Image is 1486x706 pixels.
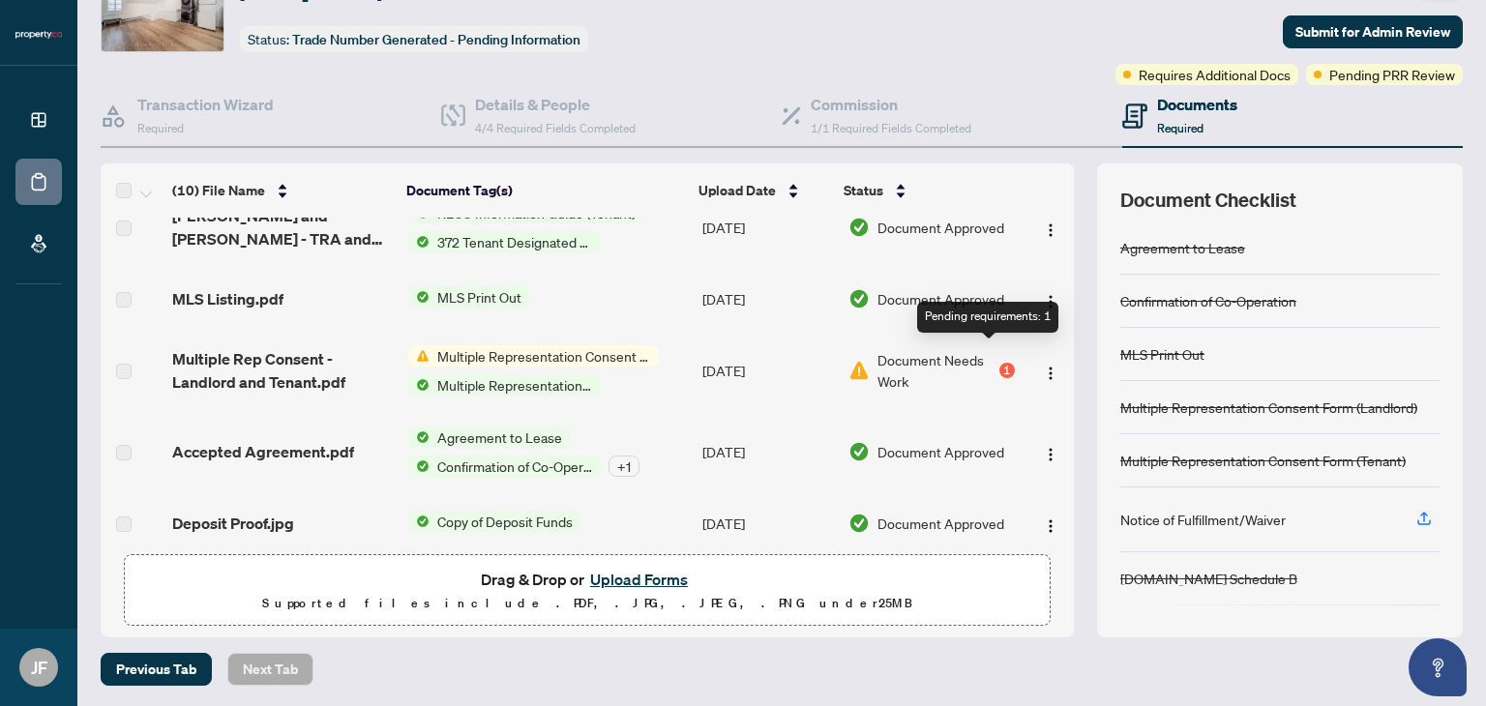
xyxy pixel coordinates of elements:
[125,555,1050,627] span: Drag & Drop orUpload FormsSupported files include .PDF, .JPG, .JPEG, .PNG under25MB
[848,217,870,238] img: Document Status
[695,330,841,411] td: [DATE]
[695,268,841,330] td: [DATE]
[101,653,212,686] button: Previous Tab
[836,163,1017,218] th: Status
[430,374,601,396] span: Multiple Representation Consent Form (Tenant)
[240,26,588,52] div: Status:
[430,231,601,252] span: 372 Tenant Designated Representation Agreement with Company Schedule A
[877,349,996,392] span: Document Needs Work
[1139,64,1291,85] span: Requires Additional Docs
[877,288,1004,309] span: Document Approved
[408,345,659,396] button: Status IconMultiple Representation Consent Form (Landlord)Status IconMultiple Representation Cons...
[1043,294,1058,309] img: Logo
[1120,290,1296,311] div: Confirmation of Co-Operation
[430,427,570,448] span: Agreement to Lease
[811,93,971,116] h4: Commission
[1043,518,1058,534] img: Logo
[408,202,643,252] button: Status IconRECO Information Guide (Tenant)Status Icon372 Tenant Designated Representation Agreeme...
[1120,187,1296,214] span: Document Checklist
[430,456,601,477] span: Confirmation of Co-Operation
[1120,237,1245,258] div: Agreement to Lease
[430,345,659,367] span: Multiple Representation Consent Form (Landlord)
[1283,15,1463,48] button: Submit for Admin Review
[1157,93,1237,116] h4: Documents
[408,374,430,396] img: Status Icon
[1043,366,1058,381] img: Logo
[1120,568,1297,589] div: [DOMAIN_NAME] Schedule B
[172,204,392,250] span: [PERSON_NAME] and [PERSON_NAME] - TRA and RECO.pdf
[1157,121,1204,135] span: Required
[137,121,184,135] span: Required
[1035,355,1066,386] button: Logo
[848,441,870,462] img: Document Status
[408,511,430,532] img: Status Icon
[848,360,870,381] img: Document Status
[137,93,274,116] h4: Transaction Wizard
[227,653,313,686] button: Next Tab
[1035,283,1066,314] button: Logo
[877,513,1004,534] span: Document Approved
[609,456,639,477] div: + 1
[1409,638,1467,696] button: Open asap
[848,513,870,534] img: Document Status
[1035,508,1066,539] button: Logo
[1120,343,1204,365] div: MLS Print Out
[698,180,776,201] span: Upload Date
[408,456,430,477] img: Status Icon
[877,217,1004,238] span: Document Approved
[116,654,196,685] span: Previous Tab
[1120,450,1406,471] div: Multiple Representation Consent Form (Tenant)
[399,163,692,218] th: Document Tag(s)
[811,121,971,135] span: 1/1 Required Fields Completed
[695,492,841,554] td: [DATE]
[31,654,47,681] span: JF
[1120,397,1417,418] div: Multiple Representation Consent Form (Landlord)
[172,287,283,310] span: MLS Listing.pdf
[1043,222,1058,238] img: Logo
[408,345,430,367] img: Status Icon
[877,441,1004,462] span: Document Approved
[164,163,399,218] th: (10) File Name
[1035,436,1066,467] button: Logo
[695,411,841,492] td: [DATE]
[1329,64,1455,85] span: Pending PRR Review
[172,180,265,201] span: (10) File Name
[844,180,883,201] span: Status
[695,187,841,268] td: [DATE]
[172,440,354,463] span: Accepted Agreement.pdf
[999,363,1015,378] div: 1
[1043,447,1058,462] img: Logo
[408,427,639,477] button: Status IconAgreement to LeaseStatus IconConfirmation of Co-Operation+1
[475,121,636,135] span: 4/4 Required Fields Completed
[430,511,580,532] span: Copy of Deposit Funds
[408,427,430,448] img: Status Icon
[408,286,529,308] button: Status IconMLS Print Out
[475,93,636,116] h4: Details & People
[292,31,580,48] span: Trade Number Generated - Pending Information
[172,347,392,394] span: Multiple Rep Consent - Landlord and Tenant.pdf
[691,163,835,218] th: Upload Date
[136,592,1038,615] p: Supported files include .PDF, .JPG, .JPEG, .PNG under 25 MB
[848,288,870,309] img: Document Status
[1120,509,1286,530] div: Notice of Fulfillment/Waiver
[15,29,62,41] img: logo
[408,511,580,532] button: Status IconCopy of Deposit Funds
[1295,16,1450,47] span: Submit for Admin Review
[172,512,294,535] span: Deposit Proof.jpg
[408,286,430,308] img: Status Icon
[1035,212,1066,243] button: Logo
[481,567,694,592] span: Drag & Drop or
[584,567,694,592] button: Upload Forms
[430,286,529,308] span: MLS Print Out
[917,302,1058,333] div: Pending requirements: 1
[408,231,430,252] img: Status Icon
